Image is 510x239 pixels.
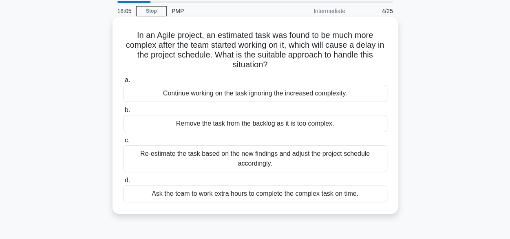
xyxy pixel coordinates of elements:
[113,3,136,19] div: 18:05
[279,3,350,19] div: Intermediate
[125,137,130,144] span: c.
[123,145,387,172] div: Re-estimate the task based on the new findings and adjust the project schedule accordingly.
[136,6,167,16] a: Stop
[167,3,279,19] div: PMP
[125,177,130,184] span: d.
[125,106,130,113] span: b.
[350,3,398,19] div: 4/25
[122,30,388,70] h5: In an Agile project, an estimated task was found to be much more complex after the team started w...
[123,185,387,202] div: Ask the team to work extra hours to complete the complex task on time.
[123,85,387,102] div: Continue working on the task ignoring the increased complexity.
[123,115,387,132] div: Remove the task from the backlog as it is too complex.
[125,76,130,83] span: a.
